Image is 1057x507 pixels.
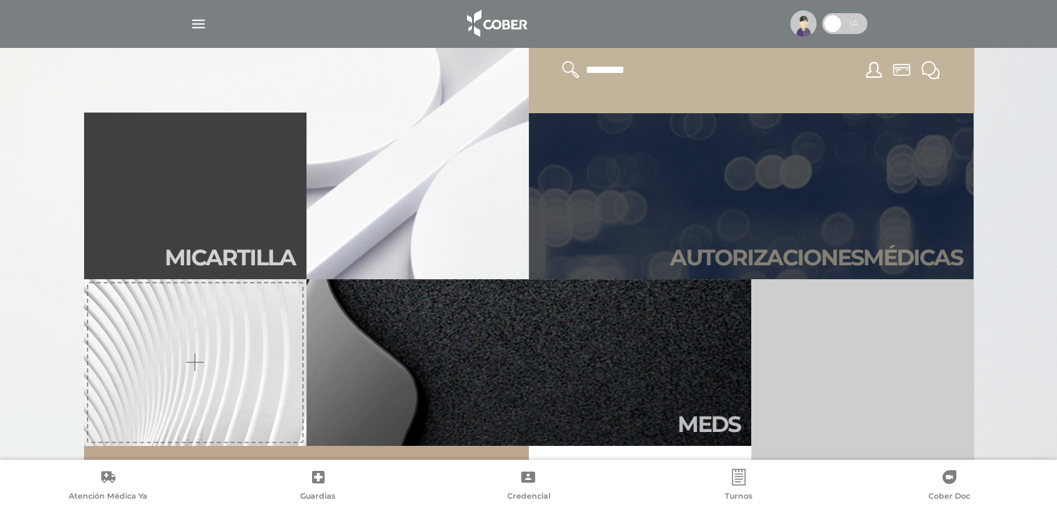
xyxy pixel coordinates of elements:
span: Turnos [725,491,753,504]
a: Cober Doc [844,469,1054,504]
a: Credencial [423,469,634,504]
a: Micartilla [84,113,306,279]
span: Cober Doc [928,491,970,504]
a: Atención Médica Ya [3,469,213,504]
a: Turnos [634,469,844,504]
h2: Meds [678,411,740,438]
img: Cober_menu-lines-white.svg [190,15,207,33]
a: Guardias [213,469,424,504]
img: logo_cober_home-white.png [459,7,532,40]
span: Guardias [300,491,336,504]
h2: Autori zaciones médicas [670,244,962,271]
a: Meds [306,279,751,446]
h2: Mi car tilla [165,244,295,271]
img: profile-placeholder.svg [790,10,817,37]
span: Credencial [507,491,550,504]
a: Autorizacionesmédicas [529,113,974,279]
span: Atención Médica Ya [69,491,147,504]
